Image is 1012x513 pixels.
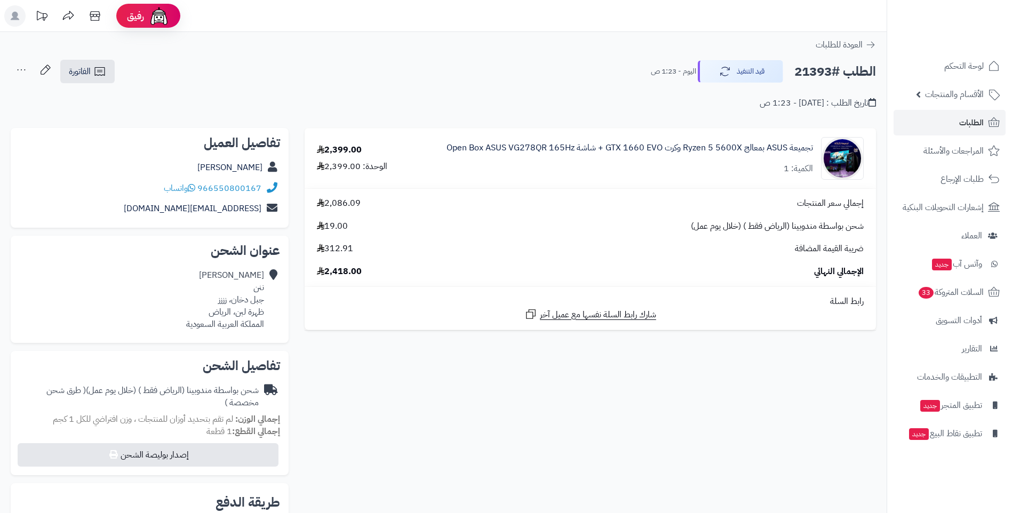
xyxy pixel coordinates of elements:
[235,413,280,426] strong: إجمالي الوزن:
[894,336,1006,362] a: التقارير
[19,137,280,149] h2: تفاصيل العميل
[959,115,984,130] span: الطلبات
[894,53,1006,79] a: لوحة التحكم
[317,197,361,210] span: 2,086.09
[920,400,940,412] span: جديد
[317,243,353,255] span: 312.91
[124,202,261,215] a: [EMAIL_ADDRESS][DOMAIN_NAME]
[794,61,876,83] h2: الطلب #21393
[317,220,348,233] span: 19.00
[197,161,262,174] a: [PERSON_NAME]
[941,172,984,187] span: طلبات الإرجاع
[691,220,864,233] span: شحن بواسطة مندوبينا (الرياض فقط ) (خلال يوم عمل)
[936,313,982,328] span: أدوات التسويق
[894,166,1006,192] a: طلبات الإرجاع
[909,428,929,440] span: جديد
[19,384,259,409] div: شحن بواسطة مندوبينا (الرياض فقط ) (خلال يوم عمل)
[53,413,233,426] span: لم تقم بتحديد أوزان للمنتجات ، وزن افتراضي للكل 1 كجم
[317,266,362,278] span: 2,418.00
[894,223,1006,249] a: العملاء
[894,195,1006,220] a: إشعارات التحويلات البنكية
[894,279,1006,305] a: السلات المتروكة33
[164,182,195,195] a: واتساب
[186,269,264,330] div: [PERSON_NAME] ننن جبل دخان، زززز ظهرة لبن، الرياض المملكة العربية السعودية
[797,197,864,210] span: إجمالي سعر المنتجات
[908,426,982,441] span: تطبيق نقاط البيع
[962,341,982,356] span: التقارير
[46,384,259,409] span: ( طرق شحن مخصصة )
[923,143,984,158] span: المراجعات والأسئلة
[939,14,1002,36] img: logo-2.png
[814,266,864,278] span: الإجمالي النهائي
[784,163,813,175] div: الكمية: 1
[651,66,696,77] small: اليوم - 1:23 ص
[197,182,261,195] a: 966550800167
[894,308,1006,333] a: أدوات التسويق
[816,38,863,51] span: العودة للطلبات
[918,286,934,299] span: 33
[894,421,1006,446] a: تطبيق نقاط البيعجديد
[894,364,1006,390] a: التطبيقات والخدمات
[60,60,115,83] a: الفاتورة
[206,425,280,438] small: 1 قطعة
[216,496,280,509] h2: طريقة الدفع
[925,87,984,102] span: الأقسام والمنتجات
[931,256,982,271] span: وآتس آب
[944,59,984,74] span: لوحة التحكم
[919,398,982,413] span: تطبيق المتجر
[524,308,656,321] a: شارك رابط السلة نفسها مع عميل آخر
[19,244,280,257] h2: عنوان الشحن
[317,161,387,173] div: الوحدة: 2,399.00
[917,370,982,384] span: التطبيقات والخدمات
[822,137,863,180] img: 1753203146-%D8%AA%D8%AC%D9%85%D9%8A%D8%B9%D8%A9%20ASUS-90x90.jpg
[19,359,280,372] h2: تفاصيل الشحن
[816,38,876,51] a: العودة للطلبات
[918,285,984,300] span: السلات المتروكة
[28,5,55,29] a: تحديثات المنصة
[894,110,1006,135] a: الطلبات
[317,144,362,156] div: 2,399.00
[894,138,1006,164] a: المراجعات والأسئلة
[148,5,170,27] img: ai-face.png
[447,142,813,154] a: تجميعة ASUS بمعالج Ryzen 5 5600X وكرت GTX 1660 EVO + شاشة Open Box ASUS VG278QR 165Hz
[18,443,278,467] button: إصدار بوليصة الشحن
[903,200,984,215] span: إشعارات التحويلات البنكية
[961,228,982,243] span: العملاء
[69,65,91,78] span: الفاتورة
[540,309,656,321] span: شارك رابط السلة نفسها مع عميل آخر
[309,295,872,308] div: رابط السلة
[698,60,783,83] button: قيد التنفيذ
[795,243,864,255] span: ضريبة القيمة المضافة
[894,251,1006,277] a: وآتس آبجديد
[760,97,876,109] div: تاريخ الطلب : [DATE] - 1:23 ص
[894,392,1006,418] a: تطبيق المتجرجديد
[932,259,952,270] span: جديد
[232,425,280,438] strong: إجمالي القطع:
[127,10,144,22] span: رفيق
